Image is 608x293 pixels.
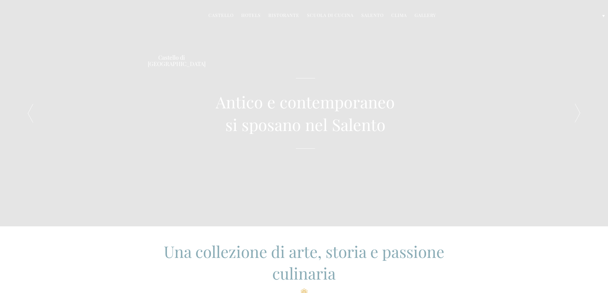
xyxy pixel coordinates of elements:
[148,54,196,67] a: Castello di [GEOGRAPHIC_DATA]
[241,12,261,19] a: Hotels
[268,12,299,19] a: Ristorante
[208,12,234,19] a: Castello
[593,13,598,17] img: Italiano
[307,12,354,19] a: Scuola di Cucina
[391,12,407,19] a: Clima
[361,12,384,19] a: Salento
[159,3,184,50] img: Castello di Ugento
[506,237,602,285] img: svg%3E
[216,91,395,136] h2: Antico e contemporaneo si sposano nel Salento
[164,241,444,284] span: Una collezione di arte, storia e passione culinaria
[415,12,436,19] a: Gallery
